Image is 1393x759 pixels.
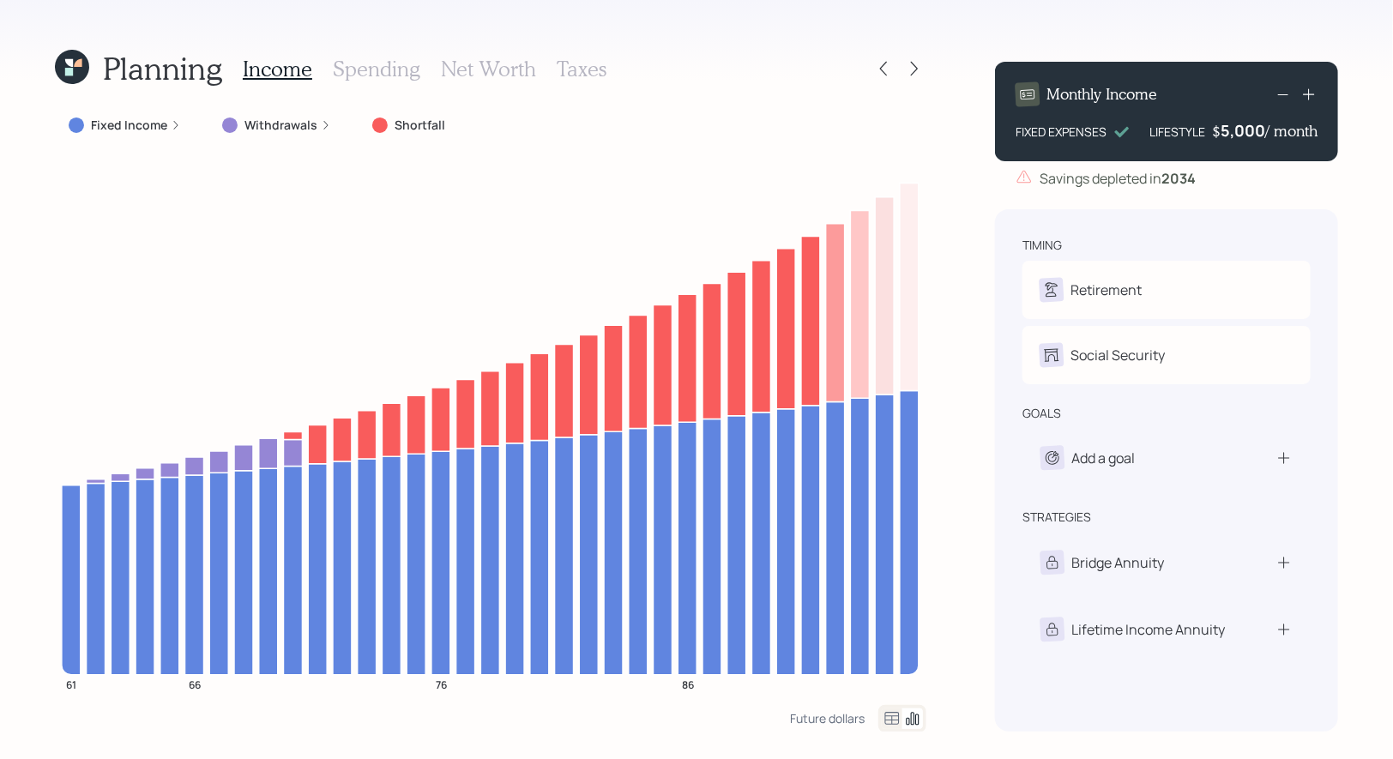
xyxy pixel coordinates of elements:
[1071,619,1225,640] div: Lifetime Income Annuity
[243,57,312,81] h3: Income
[189,678,201,692] tspan: 66
[1070,280,1142,300] div: Retirement
[66,678,76,692] tspan: 61
[1265,122,1318,141] h4: / month
[1070,345,1165,365] div: Social Security
[1022,509,1091,526] div: strategies
[1046,85,1157,104] h4: Monthly Income
[91,117,167,134] label: Fixed Income
[1022,405,1061,422] div: goals
[1221,120,1265,141] div: 5,000
[1016,123,1107,141] div: FIXED EXPENSES
[1022,237,1062,254] div: timing
[244,117,317,134] label: Withdrawals
[1040,168,1196,189] div: Savings depleted in
[682,678,694,692] tspan: 86
[1071,552,1164,573] div: Bridge Annuity
[1212,122,1221,141] h4: $
[103,50,222,87] h1: Planning
[395,117,445,134] label: Shortfall
[557,57,606,81] h3: Taxes
[436,678,447,692] tspan: 76
[1149,123,1205,141] div: LIFESTYLE
[441,57,536,81] h3: Net Worth
[1071,448,1135,468] div: Add a goal
[333,57,420,81] h3: Spending
[790,710,865,726] div: Future dollars
[1161,169,1196,188] b: 2034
